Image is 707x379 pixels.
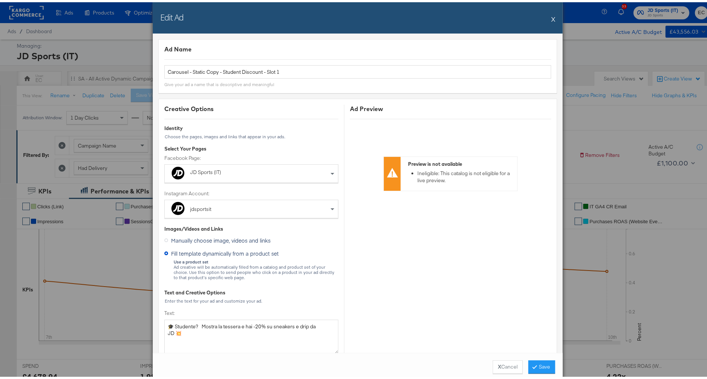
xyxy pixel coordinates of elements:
[171,247,279,255] span: Fill template dynamically from a product set
[498,361,501,368] strong: X
[417,168,514,181] li: Ineligible: This catalog is not eligible for a live preview.
[493,358,523,372] button: XCancel
[164,132,338,137] div: Choose the pages, images and links that appear in your ads.
[160,9,183,20] h2: Edit Ad
[164,43,551,51] div: Ad Name
[528,358,555,372] button: Save
[164,223,338,230] div: Images/Videos and Links
[164,143,338,150] div: Select Your Pages
[174,257,208,262] strong: Use a product set
[164,307,338,315] label: Text:
[164,63,551,77] input: Name your ad ...
[164,318,338,352] textarea: 🎓 Studente? Mostra la tessera e hai -20% su sneakers e drip da JD 💥
[164,79,274,85] div: Give your ad a name that is descriptive and meaningful
[173,257,338,278] div: Ad creative will be automatically filled from a catalog and product set of your choice. Use this ...
[164,123,338,130] div: Identity
[190,167,280,174] div: JD Sports (IT)
[171,234,271,242] span: Manually choose image, videos and links
[551,9,555,24] button: X
[164,296,338,301] div: Enter the text for your ad and customize your ad.
[190,203,211,211] div: jdsportsit
[408,158,514,165] div: Preview is not available
[164,102,338,111] div: Creative Options
[164,287,338,294] div: Text and Creative Options
[350,102,551,111] div: Ad Preview
[164,152,338,160] label: Facebook Page:
[164,188,338,195] label: Instagram Account:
